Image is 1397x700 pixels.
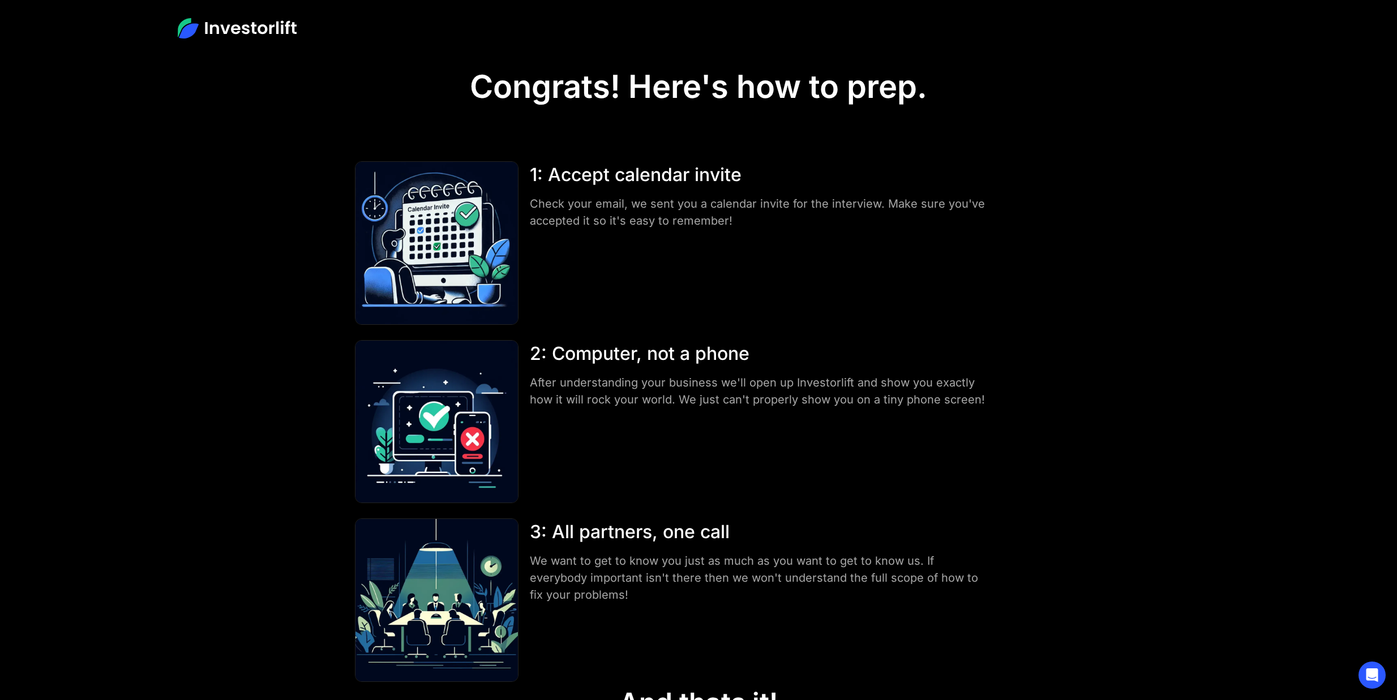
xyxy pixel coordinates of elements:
[530,518,991,546] div: 3: All partners, one call
[470,68,927,106] h1: Congrats! Here's how to prep.
[530,195,991,229] div: Check your email, we sent you a calendar invite for the interview. Make sure you've accepted it s...
[530,374,991,408] div: After understanding your business we'll open up Investorlift and show you exactly how it will roc...
[1359,662,1386,689] div: Open Intercom Messenger
[530,340,991,367] div: 2: Computer, not a phone
[530,552,991,603] div: We want to get to know you just as much as you want to get to know us. If everybody important isn...
[530,161,991,188] div: 1: Accept calendar invite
